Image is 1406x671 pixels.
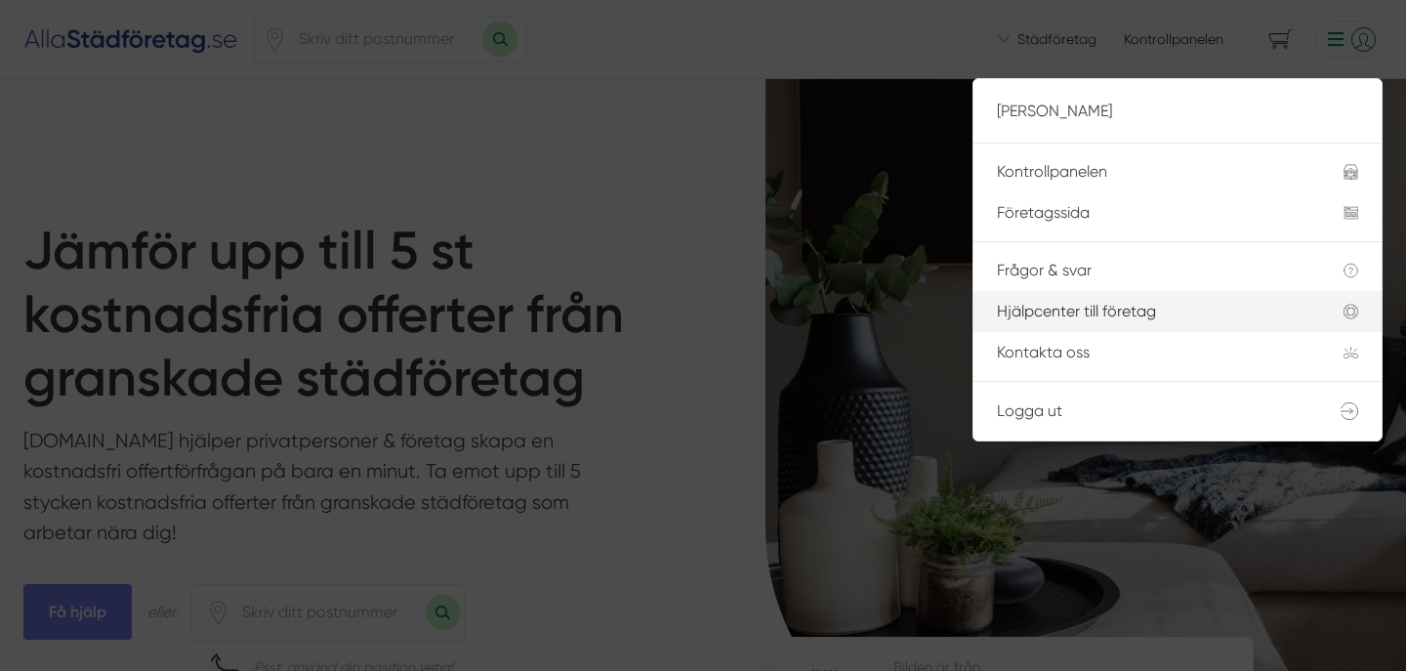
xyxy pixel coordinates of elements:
[997,401,1062,420] span: Logga ut
[997,99,1358,123] p: [PERSON_NAME]
[973,390,1382,432] a: Logga ut
[997,344,1297,361] div: Kontakta oss
[997,204,1297,222] div: Företagssida
[997,303,1297,320] div: Hjälpcenter till företag
[997,262,1297,279] div: Frågor & svar
[997,163,1297,181] div: Kontrollpanelen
